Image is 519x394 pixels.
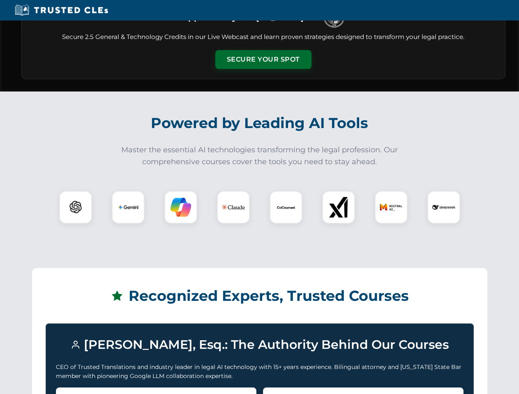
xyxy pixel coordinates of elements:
[56,334,464,356] h3: [PERSON_NAME], Esq.: The Authority Behind Our Courses
[375,191,408,224] div: Mistral AI
[12,4,111,16] img: Trusted CLEs
[215,50,311,69] button: Secure Your Spot
[270,191,302,224] div: CoCounsel
[46,282,474,310] h2: Recognized Experts, Trusted Courses
[380,196,403,219] img: Mistral AI Logo
[171,197,191,218] img: Copilot Logo
[432,196,455,219] img: DeepSeek Logo
[64,195,88,219] img: ChatGPT Logo
[32,32,495,42] p: Secure 2.5 General & Technology Credits in our Live Webcast and learn proven strategies designed ...
[118,197,138,218] img: Gemini Logo
[59,191,92,224] div: ChatGPT
[164,191,197,224] div: Copilot
[217,191,250,224] div: Claude
[56,362,464,381] p: CEO of Trusted Translations and industry leader in legal AI technology with 15+ years experience....
[276,197,296,218] img: CoCounsel Logo
[116,144,404,168] p: Master the essential AI technologies transforming the legal profession. Our comprehensive courses...
[112,191,145,224] div: Gemini
[427,191,460,224] div: DeepSeek
[322,191,355,224] div: xAI
[32,109,487,137] h2: Powered by Leading AI Tools
[328,197,349,218] img: xAI Logo
[222,196,245,219] img: Claude Logo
